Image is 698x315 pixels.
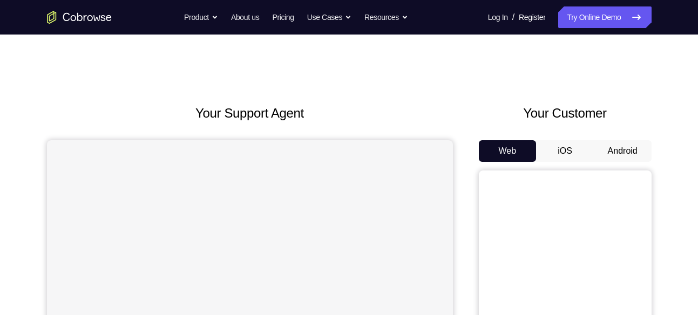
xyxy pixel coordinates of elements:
[184,6,218,28] button: Product
[594,140,652,162] button: Android
[47,104,453,123] h2: Your Support Agent
[272,6,294,28] a: Pricing
[536,140,594,162] button: iOS
[479,140,537,162] button: Web
[558,6,651,28] a: Try Online Demo
[364,6,408,28] button: Resources
[519,6,545,28] a: Register
[307,6,351,28] button: Use Cases
[512,11,514,24] span: /
[231,6,259,28] a: About us
[479,104,652,123] h2: Your Customer
[488,6,508,28] a: Log In
[47,11,112,24] a: Go to the home page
